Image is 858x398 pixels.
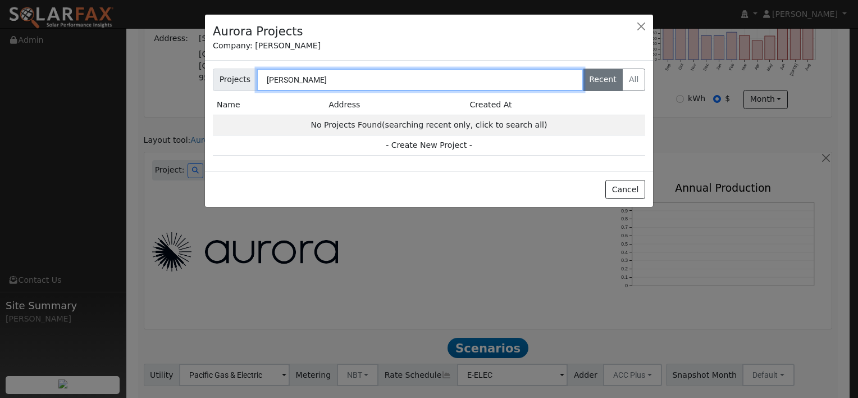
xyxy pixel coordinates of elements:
[325,95,465,115] td: Address
[213,135,645,156] td: - Create New Project -
[213,115,645,135] td: No Projects Found
[382,120,547,129] span: (searching recent only, click to search all)
[465,95,645,115] td: Created At
[583,69,623,91] label: Recent
[213,69,257,91] span: Projects
[213,95,325,115] td: Name
[213,22,303,40] h4: Aurora Projects
[605,180,645,199] button: Cancel
[213,40,645,52] div: Company: [PERSON_NAME]
[622,69,645,91] label: All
